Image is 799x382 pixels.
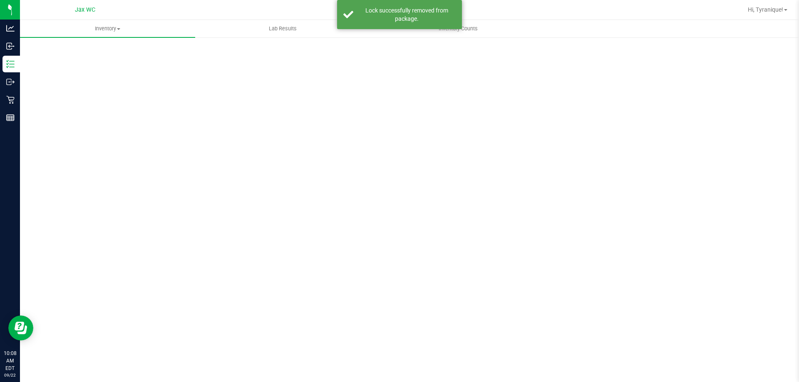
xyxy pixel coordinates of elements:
[6,113,15,122] inline-svg: Reports
[4,350,16,372] p: 10:08 AM EDT
[6,42,15,50] inline-svg: Inbound
[258,25,308,32] span: Lab Results
[6,24,15,32] inline-svg: Analytics
[358,6,456,23] div: Lock successfully removed from package.
[20,25,195,32] span: Inventory
[6,60,15,68] inline-svg: Inventory
[6,96,15,104] inline-svg: Retail
[4,372,16,378] p: 09/22
[8,315,33,340] iframe: Resource center
[20,20,195,37] a: Inventory
[75,6,95,13] span: Jax WC
[6,78,15,86] inline-svg: Outbound
[195,20,370,37] a: Lab Results
[748,6,783,13] span: Hi, Tyranique!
